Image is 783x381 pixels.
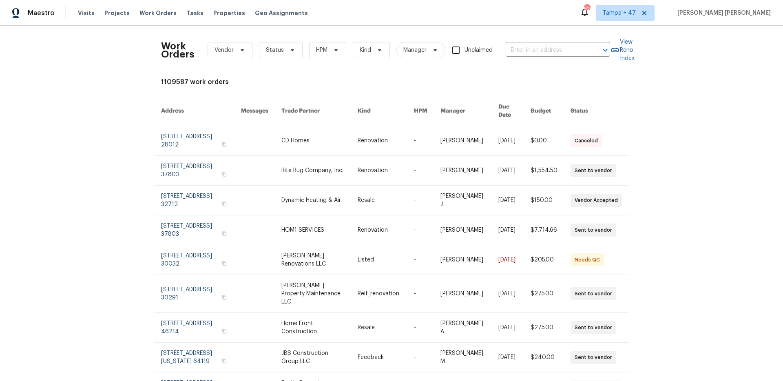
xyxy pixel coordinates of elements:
span: [PERSON_NAME] [PERSON_NAME] [674,9,771,17]
div: 524 [584,5,590,13]
div: 1109587 work orders [161,78,622,86]
td: Dynamic Heating & Air [275,186,351,215]
th: Manager [434,96,491,126]
td: JBS Construction Group LLC [275,343,351,372]
td: [PERSON_NAME] J [434,186,491,215]
td: Renovation [351,126,407,156]
button: Copy Address [221,294,228,301]
td: - [407,156,434,186]
span: Properties [213,9,245,17]
button: Copy Address [221,141,228,148]
span: Tasks [186,10,203,16]
td: - [407,245,434,275]
h2: Work Orders [161,42,195,58]
td: HOM1 SERVICES [275,215,351,245]
td: [PERSON_NAME] Renovations LLC [275,245,351,275]
span: Projects [104,9,130,17]
span: Vendor [215,46,234,54]
td: Resale [351,313,407,343]
span: Maestro [28,9,55,17]
td: [PERSON_NAME] [434,245,491,275]
input: Enter in an address [506,44,587,57]
td: [PERSON_NAME] M [434,343,491,372]
td: - [407,275,434,313]
span: Manager [403,46,427,54]
td: [PERSON_NAME] [434,275,491,313]
td: Home Front Construction [275,313,351,343]
th: HPM [407,96,434,126]
td: Listed [351,245,407,275]
td: - [407,313,434,343]
th: Status [564,96,628,126]
button: Copy Address [221,171,228,178]
button: Copy Address [221,200,228,208]
td: [PERSON_NAME] Property Maintenance LLC [275,275,351,313]
td: Renovation [351,156,407,186]
button: Open [599,44,611,56]
span: Visits [78,9,95,17]
td: Feedback [351,343,407,372]
td: - [407,186,434,215]
a: View Reno Index [610,38,635,62]
td: [PERSON_NAME] [434,215,491,245]
td: [PERSON_NAME] [434,156,491,186]
td: - [407,343,434,372]
button: Copy Address [221,328,228,335]
button: Copy Address [221,260,228,267]
td: CD Homes [275,126,351,156]
th: Budget [524,96,564,126]
span: Work Orders [139,9,177,17]
td: [PERSON_NAME] [434,126,491,156]
span: HPM [316,46,327,54]
button: Copy Address [221,230,228,237]
th: Address [155,96,234,126]
span: Unclaimed [464,46,493,55]
td: [PERSON_NAME] A [434,313,491,343]
span: Geo Assignments [255,9,308,17]
th: Messages [234,96,275,126]
span: Kind [360,46,371,54]
td: - [407,126,434,156]
span: Status [266,46,284,54]
button: Copy Address [221,357,228,365]
td: Renovation [351,215,407,245]
th: Kind [351,96,407,126]
th: Due Date [492,96,524,126]
td: Reit_renovation [351,275,407,313]
td: Rite Rug Company, Inc. [275,156,351,186]
td: Resale [351,186,407,215]
span: Tampa + 47 [603,9,636,17]
th: Trade Partner [275,96,351,126]
td: - [407,215,434,245]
